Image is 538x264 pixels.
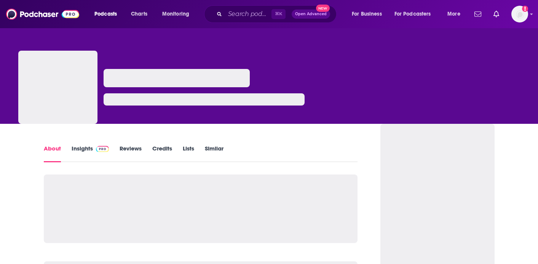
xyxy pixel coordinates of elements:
[152,145,172,162] a: Credits
[292,10,330,19] button: Open AdvancedNew
[271,9,286,19] span: ⌘ K
[316,5,330,12] span: New
[94,9,117,19] span: Podcasts
[162,9,189,19] span: Monitoring
[522,6,528,12] svg: Add a profile image
[89,8,127,20] button: open menu
[126,8,152,20] a: Charts
[511,6,528,22] span: Logged in as antonettefrontgate
[490,8,502,21] a: Show notifications dropdown
[96,146,109,152] img: Podchaser Pro
[44,145,61,162] a: About
[390,8,442,20] button: open menu
[183,145,194,162] a: Lists
[295,12,327,16] span: Open Advanced
[72,145,109,162] a: InsightsPodchaser Pro
[471,8,484,21] a: Show notifications dropdown
[120,145,142,162] a: Reviews
[205,145,224,162] a: Similar
[394,9,431,19] span: For Podcasters
[157,8,199,20] button: open menu
[442,8,470,20] button: open menu
[511,6,528,22] button: Show profile menu
[6,7,79,21] img: Podchaser - Follow, Share and Rate Podcasts
[447,9,460,19] span: More
[131,9,147,19] span: Charts
[511,6,528,22] img: User Profile
[225,8,271,20] input: Search podcasts, credits, & more...
[352,9,382,19] span: For Business
[346,8,391,20] button: open menu
[211,5,344,23] div: Search podcasts, credits, & more...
